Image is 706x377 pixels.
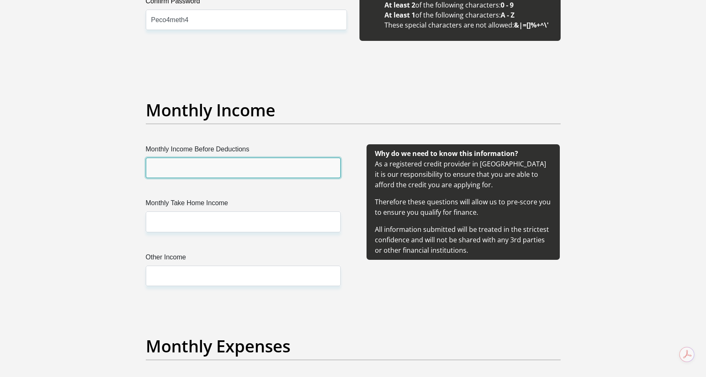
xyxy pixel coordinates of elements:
[146,158,341,178] input: Monthly Income Before Deductions
[146,198,341,211] label: Monthly Take Home Income
[146,144,341,158] label: Monthly Income Before Deductions
[146,266,341,286] input: Other Income
[375,149,518,158] b: Why do we need to know this information?
[501,0,514,10] b: 0 - 9
[146,100,561,120] h2: Monthly Income
[514,20,549,30] b: &|=[]%+^\'
[384,20,552,30] li: These special characters are not allowed:
[384,0,415,10] b: At least 2
[146,10,347,30] input: Confirm Password
[384,10,415,20] b: At least 1
[146,336,561,356] h2: Monthly Expenses
[384,10,552,20] li: of the following characters:
[146,252,341,266] label: Other Income
[375,149,551,255] span: As a registered credit provider in [GEOGRAPHIC_DATA] it is our responsibility to ensure that you ...
[501,10,514,20] b: A - Z
[146,211,341,232] input: Monthly Take Home Income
